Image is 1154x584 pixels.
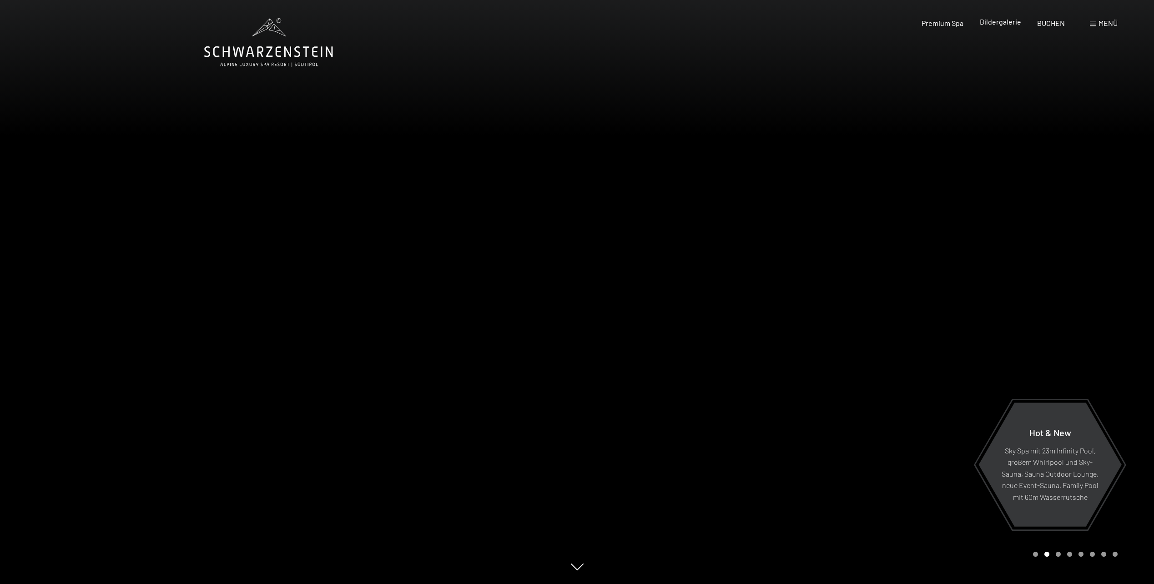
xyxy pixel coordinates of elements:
a: Bildergalerie [980,17,1021,26]
div: Carousel Page 1 [1033,552,1038,557]
div: Carousel Page 2 (Current Slide) [1044,552,1049,557]
div: Carousel Page 3 [1056,552,1061,557]
span: Menü [1099,19,1118,27]
div: Carousel Page 8 [1113,552,1118,557]
span: Hot & New [1029,427,1071,438]
a: BUCHEN [1037,19,1065,27]
div: Carousel Page 6 [1090,552,1095,557]
p: Sky Spa mit 23m Infinity Pool, großem Whirlpool und Sky-Sauna, Sauna Outdoor Lounge, neue Event-S... [1001,444,1099,503]
a: Hot & New Sky Spa mit 23m Infinity Pool, großem Whirlpool und Sky-Sauna, Sauna Outdoor Lounge, ne... [978,402,1122,527]
div: Carousel Page 7 [1101,552,1106,557]
div: Carousel Pagination [1030,552,1118,557]
div: Carousel Page 4 [1067,552,1072,557]
a: Premium Spa [922,19,963,27]
div: Carousel Page 5 [1078,552,1083,557]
